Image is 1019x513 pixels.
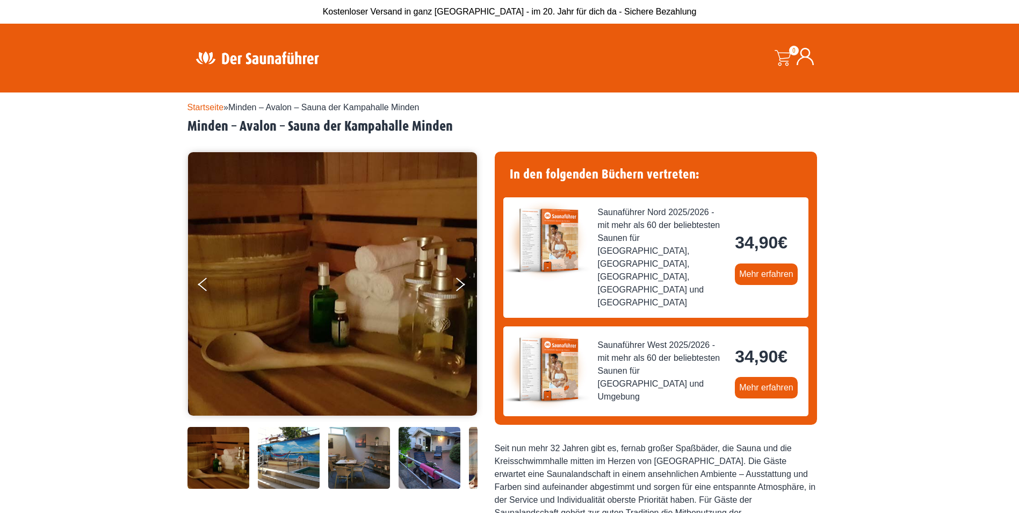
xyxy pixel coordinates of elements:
button: Next [454,273,481,300]
button: Previous [198,273,225,300]
span: Kostenloser Versand in ganz [GEOGRAPHIC_DATA] - im 20. Jahr für dich da - Sichere Bezahlung [323,7,697,16]
span: » [187,103,420,112]
span: € [778,233,787,252]
bdi: 34,90 [735,347,787,366]
span: Minden – Avalon – Sauna der Kampahalle Minden [228,103,420,112]
img: der-saunafuehrer-2025-west.jpg [503,326,589,412]
span: € [778,347,787,366]
span: 0 [789,46,799,55]
span: Saunaführer Nord 2025/2026 - mit mehr als 60 der beliebtesten Saunen für [GEOGRAPHIC_DATA], [GEOG... [598,206,727,309]
a: Startseite [187,103,224,112]
a: Mehr erfahren [735,377,798,398]
h2: Minden – Avalon – Sauna der Kampahalle Minden [187,118,832,135]
bdi: 34,90 [735,233,787,252]
h4: In den folgenden Büchern vertreten: [503,160,808,189]
a: Mehr erfahren [735,263,798,285]
span: Saunaführer West 2025/2026 - mit mehr als 60 der beliebtesten Saunen für [GEOGRAPHIC_DATA] und Um... [598,339,727,403]
img: der-saunafuehrer-2025-nord.jpg [503,197,589,283]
